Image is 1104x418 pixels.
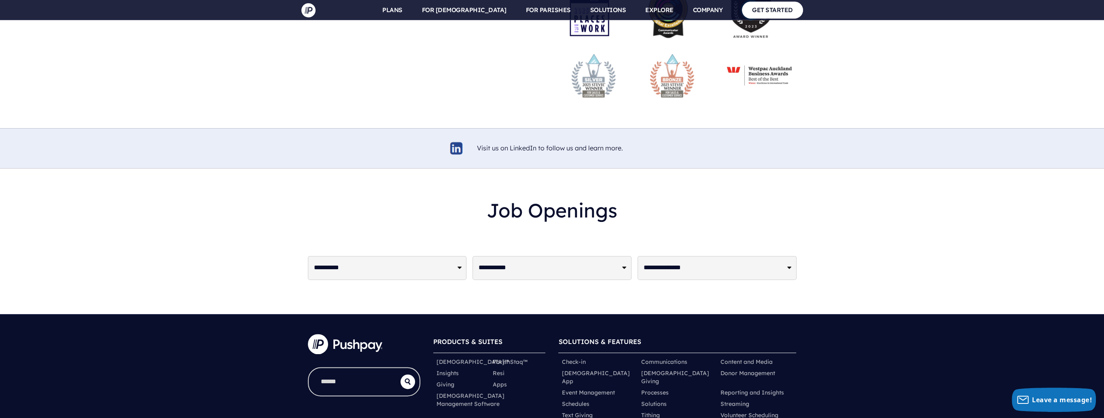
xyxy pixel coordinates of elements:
img: WABA-2022.jpg [727,64,793,87]
a: GET STARTED [742,2,803,18]
a: Resi [492,369,504,377]
a: Solutions [641,400,666,408]
a: Communications [641,358,687,366]
a: [DEMOGRAPHIC_DATA] Management Software [437,392,504,408]
a: Insights [437,369,459,377]
a: [DEMOGRAPHIC_DATA] Giving [641,369,714,385]
img: stevie-silver [569,51,618,100]
a: Schedules [562,400,589,408]
a: Check-in [562,358,585,366]
h6: PRODUCTS & SUITES [433,334,546,353]
a: ParishStaq™ [492,358,527,366]
a: [DEMOGRAPHIC_DATA]™ [437,358,509,366]
a: Event Management [562,388,615,397]
a: Reporting and Insights [720,388,784,397]
a: Content and Media [720,358,772,366]
a: Streaming [720,400,749,408]
button: Leave a message! [1012,388,1096,412]
a: Visit us on LinkedIn to follow us and learn more. [477,144,623,152]
a: [DEMOGRAPHIC_DATA] App [562,369,634,385]
a: Processes [641,388,668,397]
span: Leave a message! [1032,395,1092,404]
a: Giving [437,380,454,388]
img: linkedin-logo [449,141,464,156]
a: Donor Management [720,369,775,377]
a: Apps [492,380,506,388]
h2: Job Openings [308,192,797,228]
h6: SOLUTIONS & FEATURES [558,334,796,353]
img: stevie-bronze [648,51,696,100]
